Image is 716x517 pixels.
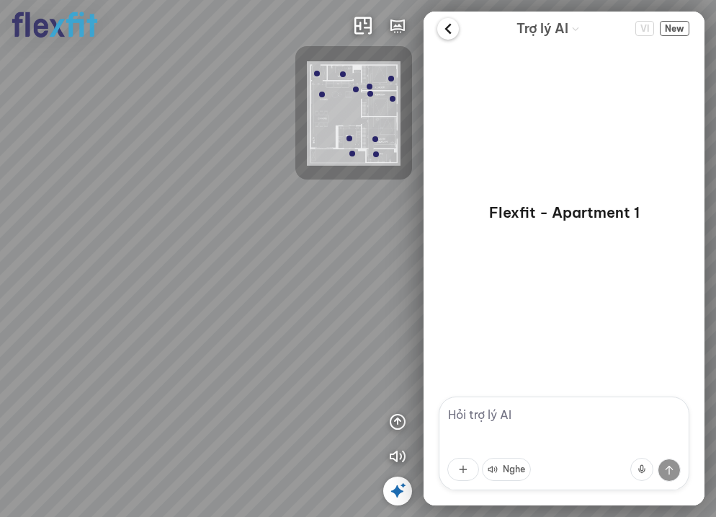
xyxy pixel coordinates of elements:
span: New [660,21,689,36]
img: logo [12,12,98,38]
div: AI Guide options [516,17,580,40]
span: VI [635,21,654,36]
button: Change language [635,21,654,36]
button: Nghe [482,458,531,481]
button: New Chat [660,21,689,36]
span: Trợ lý AI [516,19,568,39]
img: Flexfit_Apt1_M__JKL4XAWR2ATG_large.png [307,61,400,166]
p: Flexfit - Apartment 1 [489,203,640,223]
